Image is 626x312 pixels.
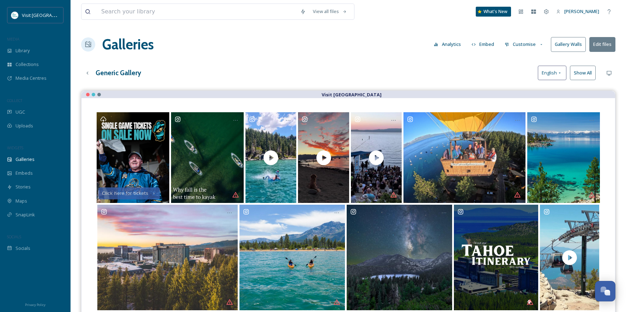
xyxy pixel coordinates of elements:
[16,156,35,163] span: Galleries
[98,4,297,19] input: Search your library
[430,37,464,51] button: Analytics
[16,198,27,204] span: Maps
[595,281,615,301] button: Open Chat
[539,205,600,310] a: Opens media popup. Media description: skiheavenly-3772364.mp4.
[16,75,47,82] span: Media Centres
[346,205,453,310] a: Opens media popup. Media description: visitlaketahoe_official-4808895.jpg.
[16,245,30,252] span: Socials
[564,8,599,14] span: [PERSON_NAME]
[96,112,170,203] a: Opens media popup. Media description: Knight monsters hockey tickets on sale.PNG.
[468,37,498,51] button: Embed
[553,5,603,18] a: [PERSON_NAME]
[453,205,539,310] a: Opens media popup. Media description: harrahstahoe-4297566.jpg.
[309,5,351,18] a: View all files
[350,112,403,203] a: Opens media popup. Media description: liveatlakeviewcommons-5093906.mp4.
[7,36,19,42] span: MEDIA
[244,112,297,203] a: Opens media popup. Media description: visitlaketahoe_official-4650484.mp4.
[96,205,238,310] a: Opens media popup. Media description: visitlaketahoe_official-3763115.jpg.
[11,12,18,19] img: download.jpeg
[527,112,601,203] a: Opens media popup. Media description: tahoerentalcompany_-4878515.jpg.
[239,205,346,310] a: Opens media popup. Media description: tahoewatertrail-4758504.jpg.
[430,37,468,51] a: Analytics
[589,37,615,52] button: Edit files
[501,37,547,51] button: Customise
[7,145,23,150] span: WIDGETS
[297,112,350,203] a: Opens media popup. Media description: visitlaketahoe_official-5012058.mp4.
[25,302,45,307] span: Privacy Policy
[570,66,596,80] button: Show All
[476,7,511,17] a: What's New
[403,112,527,203] a: Opens media popup. Media description: laketahoeballoonpilot-4939000.jpg.
[16,122,33,129] span: Uploads
[551,37,586,52] button: Gallery Walls
[16,61,39,68] span: Collections
[22,12,77,18] span: Visit [GEOGRAPHIC_DATA]
[16,211,35,218] span: SnapLink
[7,234,21,239] span: SOCIALS
[102,34,154,55] a: Galleries
[16,109,25,115] span: UGC
[7,98,22,103] span: COLLECT
[16,184,31,190] span: Stories
[16,47,30,54] span: Library
[102,191,148,196] div: Click here for tickets
[16,170,33,176] span: Embeds
[170,112,244,203] a: Opens media popup. Media description: clearlytahoe-5718489.jpg.
[25,300,45,308] a: Privacy Policy
[542,70,557,76] span: English
[322,91,382,98] strong: Visit [GEOGRAPHIC_DATA]
[96,68,141,78] h3: Generic Gallery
